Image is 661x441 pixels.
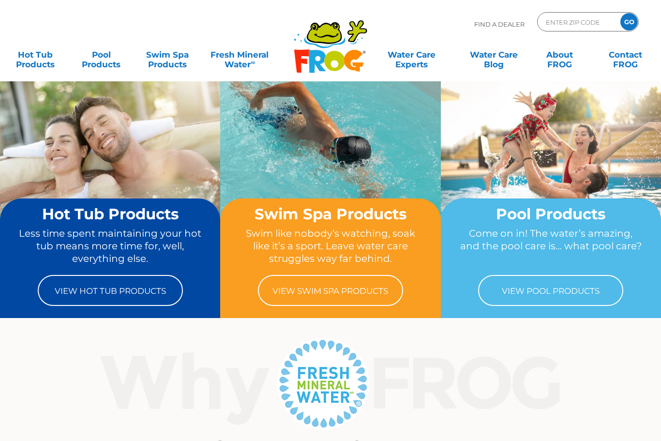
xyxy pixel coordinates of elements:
a: Hot TubProducts [10,45,61,64]
sup: ∞ [251,59,255,66]
p: Come on in! The water’s amazing, and the pool care is… what pool care? [459,227,643,265]
h2: Hot Tub Products [18,206,202,222]
p: Swim like nobody’s watching, soak like it’s a sport. Leave water care struggles way far behind. [239,227,422,265]
a: Water CareExperts [370,45,453,64]
a: Water CareBlog [468,45,519,64]
input: Zip Code Form [545,15,610,29]
a: ContactFROG [600,45,651,64]
img: home-banner-pool-short [441,81,661,245]
a: AboutFROG [534,45,586,64]
a: View Pool Products [478,275,623,306]
a: Swim SpaProducts [142,45,193,64]
img: Why Frog [81,335,581,432]
h2: Pool Products [459,206,643,222]
a: View Swim Spa Products [258,275,403,306]
a: View Hot Tub Products [38,275,183,306]
a: Fresh MineralWater∞ [208,45,272,64]
p: Find A Dealer [474,12,525,36]
h2: Swim Spa Products [239,206,422,222]
p: Less time spent maintaining your hot tub means more time for, well, everything else. [18,227,202,265]
a: PoolProducts [75,45,127,64]
img: home-banner-swim-spa-short [220,81,440,245]
input: GO [620,13,638,30]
